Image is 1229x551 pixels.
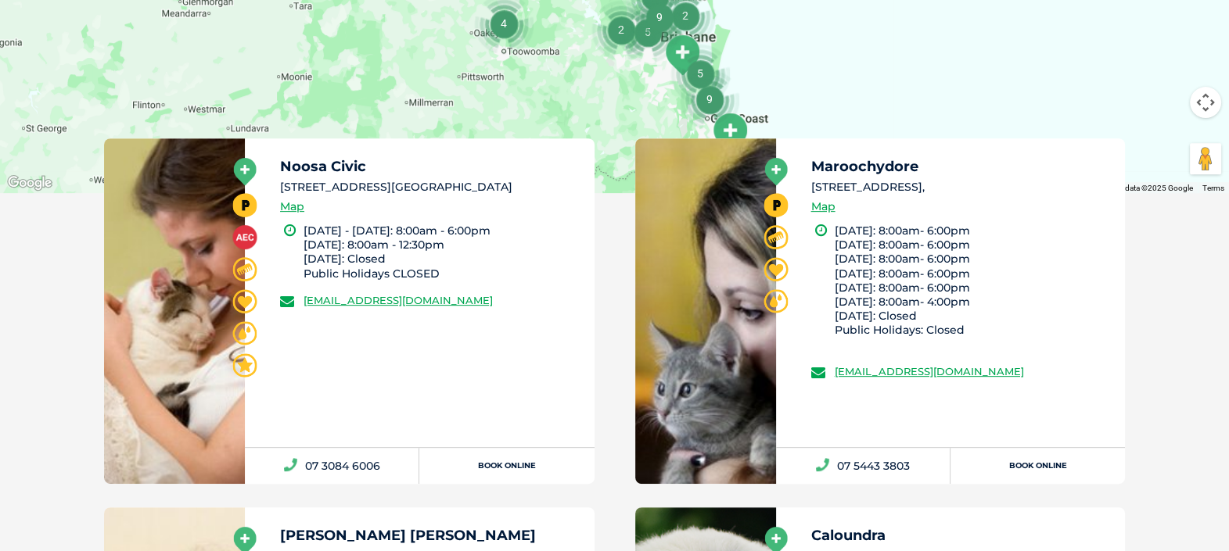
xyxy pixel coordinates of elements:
[304,294,493,306] a: [EMAIL_ADDRESS][DOMAIN_NAME]
[811,159,1112,174] h5: Maroochydore
[304,224,580,281] li: [DATE] - [DATE]: 8:00am - 6:00pm [DATE]: 8:00am - 12:30pm [DATE]: Closed Public Holidays CLOSED
[245,448,419,484] a: 07 3084 6006
[280,179,580,195] li: [STREET_ADDRESS][GEOGRAPHIC_DATA]
[1190,143,1221,174] button: Drag Pegman onto the map to open Street View
[835,365,1024,377] a: [EMAIL_ADDRESS][DOMAIN_NAME]
[1108,184,1193,192] span: Map data ©2025 Google
[811,198,836,216] a: Map
[4,173,56,193] img: Google
[618,2,677,62] div: 5
[1202,184,1224,192] a: Terms (opens in new tab)
[950,448,1125,484] a: Book Online
[419,448,594,484] a: Book Online
[680,70,739,129] div: 9
[811,528,1112,542] h5: Caloundra
[280,159,580,174] h5: Noosa Civic
[4,173,56,193] a: Open this area in Google Maps (opens a new window)
[811,179,1112,195] li: [STREET_ADDRESS],
[835,224,1112,352] li: [DATE]: 8:00am- 6:00pm [DATE]: 8:00am- 6:00pm [DATE]: 8:00am- 6:00pm [DATE]: 8:00am- 6:00pm [DATE...
[670,44,730,103] div: 5
[710,112,749,155] div: Tweed Heads
[1190,87,1221,118] button: Map camera controls
[280,198,304,216] a: Map
[280,528,580,542] h5: [PERSON_NAME] [PERSON_NAME]
[776,448,950,484] a: 07 5443 3803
